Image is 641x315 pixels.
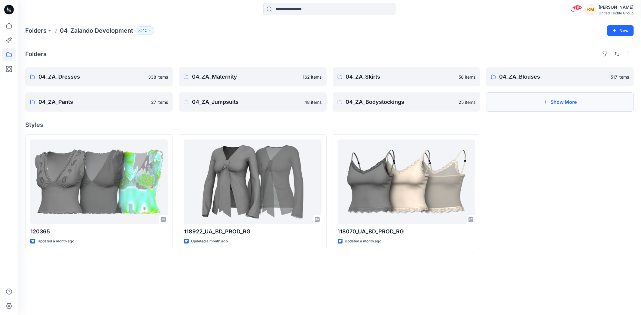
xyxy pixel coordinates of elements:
[303,74,322,80] p: 162 items
[499,73,607,81] p: 04_ZA_Blouses
[143,27,147,34] p: 12
[486,67,634,86] a: 04_ZA_Blouses517 items
[459,99,475,105] p: 25 items
[25,50,47,58] h4: Folders
[30,227,168,236] p: 120365
[573,5,582,10] span: 99+
[607,25,634,36] button: New
[38,98,148,106] p: 04_ZA_Pants
[25,92,173,112] a: 04_ZA_Pants27 items
[192,98,301,106] p: 04_ZA_Jumpsuits
[338,227,475,236] p: 118070_UA_BD_PROD_RG
[136,26,154,35] button: 12
[25,26,47,35] a: Folders
[38,238,74,244] p: Updated a month ago
[486,92,634,112] button: Show More
[346,98,455,106] p: 04_ZA_Bodystockings
[333,92,480,112] a: 04_ZA_Bodystockings25 items
[25,121,634,128] h4: Styles
[60,26,133,35] p: 04_Zalando Development
[179,67,326,86] a: 04_ZA_Maternity162 items
[148,74,168,80] p: 338 items
[459,74,475,80] p: 58 items
[585,4,596,15] div: KM
[611,74,629,80] p: 517 items
[25,67,173,86] a: 04_ZA_Dresses338 items
[346,73,455,81] p: 04_ZA_Skirts
[599,4,633,11] div: [PERSON_NAME]
[338,139,475,224] a: 118070_UA_BD_PROD_RG
[192,73,299,81] p: 04_ZA_Maternity
[191,238,228,244] p: Updated a month ago
[179,92,326,112] a: 04_ZA_Jumpsuits48 items
[151,99,168,105] p: 27 items
[345,238,382,244] p: Updated a month ago
[38,73,145,81] p: 04_ZA_Dresses
[599,11,633,15] div: United Textile Group
[333,67,480,86] a: 04_ZA_Skirts58 items
[184,139,321,224] a: 118922_UA_BD_PROD_RG
[305,99,322,105] p: 48 items
[184,227,321,236] p: 118922_UA_BD_PROD_RG
[30,139,168,224] a: 120365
